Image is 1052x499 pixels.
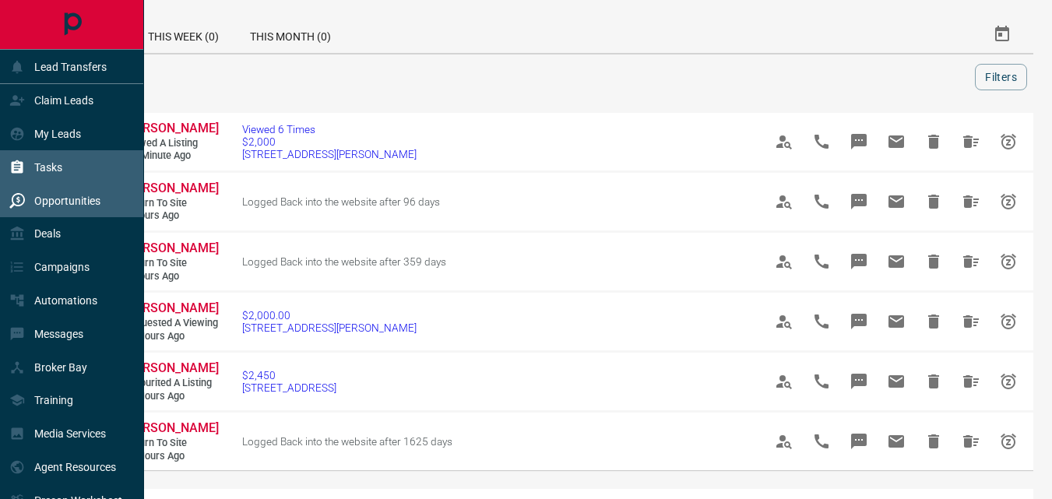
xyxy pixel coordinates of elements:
[125,360,219,375] span: [PERSON_NAME]
[915,303,952,340] span: Hide
[125,450,218,463] span: 15 hours ago
[125,330,218,343] span: 11 hours ago
[234,16,347,53] div: This Month (0)
[125,149,218,163] span: < a minute ago
[915,123,952,160] span: Hide
[840,183,878,220] span: Message
[990,123,1027,160] span: Snooze
[878,183,915,220] span: Email
[915,423,952,460] span: Hide
[915,363,952,400] span: Hide
[878,363,915,400] span: Email
[840,303,878,340] span: Message
[878,303,915,340] span: Email
[803,243,840,280] span: Call
[125,377,218,390] span: Favourited a Listing
[915,243,952,280] span: Hide
[990,423,1027,460] span: Snooze
[125,121,218,137] a: [PERSON_NAME]
[242,309,417,334] a: $2,000.00[STREET_ADDRESS][PERSON_NAME]
[125,437,218,450] span: Return to Site
[125,257,218,270] span: Return to Site
[915,183,952,220] span: Hide
[242,369,336,381] span: $2,450
[840,363,878,400] span: Message
[803,183,840,220] span: Call
[242,381,336,394] span: [STREET_ADDRESS]
[952,303,990,340] span: Hide All from Nidhi Zala
[765,243,803,280] span: View Profile
[952,243,990,280] span: Hide All from Mazhar Butt
[125,270,218,283] span: 9 hours ago
[242,123,417,135] span: Viewed 6 Times
[125,420,219,435] span: [PERSON_NAME]
[125,121,219,135] span: [PERSON_NAME]
[878,243,915,280] span: Email
[125,360,218,377] a: [PERSON_NAME]
[242,322,417,334] span: [STREET_ADDRESS][PERSON_NAME]
[952,363,990,400] span: Hide All from Nidhi Zala
[125,300,218,317] a: [PERSON_NAME]
[878,123,915,160] span: Email
[840,243,878,280] span: Message
[952,123,990,160] span: Hide All from Nidhi Zala
[242,369,336,394] a: $2,450[STREET_ADDRESS]
[765,303,803,340] span: View Profile
[975,64,1027,90] button: Filters
[990,243,1027,280] span: Snooze
[840,423,878,460] span: Message
[125,181,218,197] a: [PERSON_NAME]
[242,195,440,208] span: Logged Back into the website after 96 days
[125,300,219,315] span: [PERSON_NAME]
[242,135,417,148] span: $2,000
[242,309,417,322] span: $2,000.00
[242,148,417,160] span: [STREET_ADDRESS][PERSON_NAME]
[242,255,446,268] span: Logged Back into the website after 359 days
[952,423,990,460] span: Hide All from Lina Niaz
[990,303,1027,340] span: Snooze
[765,363,803,400] span: View Profile
[125,197,218,210] span: Return to Site
[242,435,452,448] span: Logged Back into the website after 1625 days
[803,423,840,460] span: Call
[803,363,840,400] span: Call
[125,241,218,257] a: [PERSON_NAME]
[125,317,218,330] span: Requested a Viewing
[765,183,803,220] span: View Profile
[132,16,234,53] div: This Week (0)
[765,123,803,160] span: View Profile
[125,420,218,437] a: [PERSON_NAME]
[125,241,219,255] span: [PERSON_NAME]
[878,423,915,460] span: Email
[125,137,218,150] span: Viewed a Listing
[242,123,417,160] a: Viewed 6 Times$2,000[STREET_ADDRESS][PERSON_NAME]
[990,183,1027,220] span: Snooze
[990,363,1027,400] span: Snooze
[125,390,218,403] span: 11 hours ago
[840,123,878,160] span: Message
[765,423,803,460] span: View Profile
[803,123,840,160] span: Call
[803,303,840,340] span: Call
[952,183,990,220] span: Hide All from Maria Carreiro
[125,181,219,195] span: [PERSON_NAME]
[983,16,1021,53] button: Select Date Range
[125,209,218,223] span: 8 hours ago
